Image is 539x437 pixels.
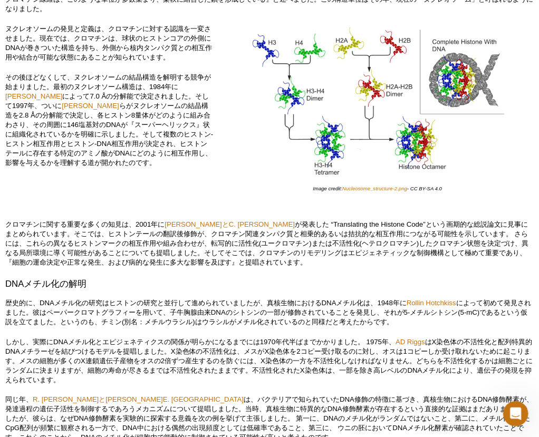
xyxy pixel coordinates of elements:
a: [PERSON_NAME] [5,92,62,100]
p: その後ほどなくして、ヌクレオソームの結晶構造を解明する競争が始まりました。最初のヌクレオソーム構造は、1984年に によって7.0 Åの分解能で決定されました。そして1997年、ついに らがヌク... [5,73,214,168]
a: [PERSON_NAME] [62,102,119,110]
a: Rollin Hotchkiss [407,299,456,307]
p: しかし、実際にDNAメチル化とエピジェネティクスの関係が明らかになるまでには1970年代半ばまでかかりました。 1975年、 はX染色体の不活性化と配列特異的DNAメチラーゼを結びつけるモデルを... [5,337,534,385]
iframe: Intercom live chat [503,401,528,426]
h3: DNAメチル化の解明 [5,278,534,290]
img: Nucleosome Structure [246,24,509,181]
a: [PERSON_NAME]とC. [PERSON_NAME] [165,220,295,228]
p: 歴史的に、DNAメチル化の研究はヒストンの研究と並行して進められていましたが、真核生物におけるDNAメチル化は、1948年に によって初めて発見されました。彼はペーパークロマトグラフィーを用いて... [5,298,534,327]
p: ヌクレオソームの発見と定義は、クロマチンに対する認識を一変させました。現在では、クロマチンは、球状のヒストンコアの外側にDNAが巻きついた構造を持ち、外側から核内タンパク質との相互作用や結合が可... [5,24,214,62]
a: R. [PERSON_NAME]と[PERSON_NAME]E. [GEOGRAPHIC_DATA] [33,395,244,403]
a: AD Riggs [396,338,425,346]
a: Nucleosome_structure-2.png [342,186,407,191]
i: Image credit: - CC BY-SA 4.0 [313,186,442,191]
p: クロマチンに関する重要な多くの知見は、2001年に が発表した “Translating the Histone Code”という画期的な総説論文に見事にまとめられています。そこでは、ヒストンテ... [5,220,534,267]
